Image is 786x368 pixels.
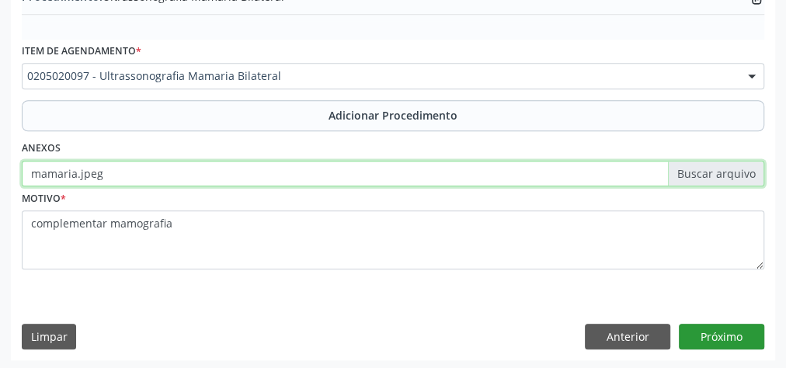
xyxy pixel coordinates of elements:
label: Motivo [22,186,66,210]
label: Anexos [22,137,61,161]
button: Adicionar Procedimento [22,100,764,131]
label: Item de agendamento [22,40,141,64]
button: Anterior [585,324,670,350]
span: 0205020097 - Ultrassonografia Mamaria Bilateral [27,68,732,84]
button: Limpar [22,324,76,350]
button: Próximo [679,324,764,350]
span: Adicionar Procedimento [329,107,457,123]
